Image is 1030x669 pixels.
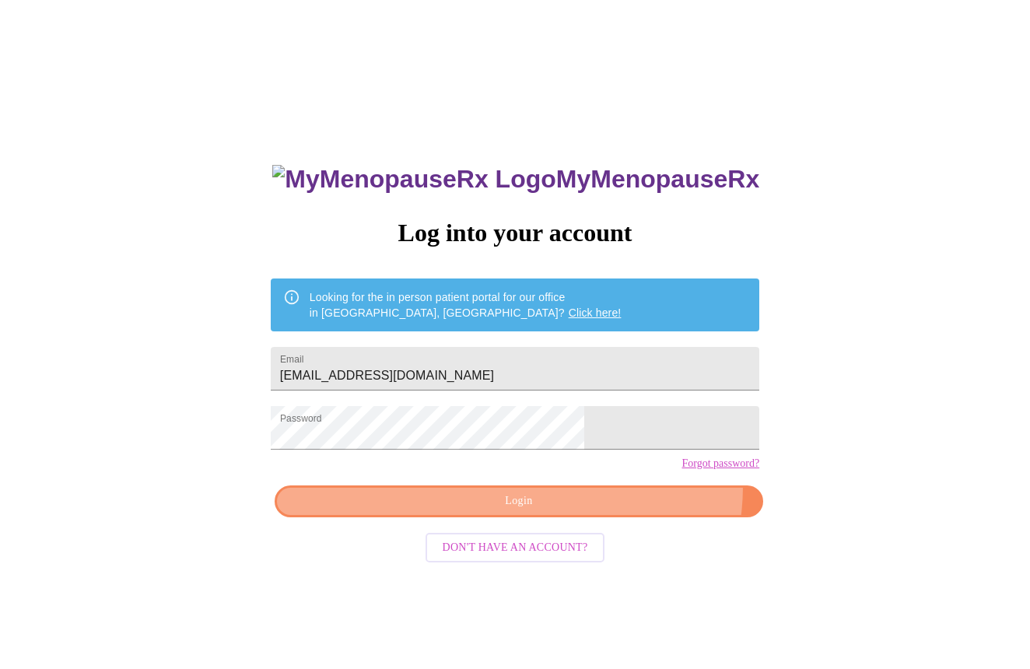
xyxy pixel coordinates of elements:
button: Login [275,485,763,517]
img: MyMenopauseRx Logo [272,165,555,194]
h3: MyMenopauseRx [272,165,759,194]
div: Looking for the in person patient portal for our office in [GEOGRAPHIC_DATA], [GEOGRAPHIC_DATA]? [310,283,622,327]
a: Click here! [569,306,622,319]
a: Don't have an account? [422,539,609,552]
span: Don't have an account? [443,538,588,558]
a: Forgot password? [681,457,759,470]
span: Login [293,492,745,511]
h3: Log into your account [271,219,759,247]
button: Don't have an account? [426,533,605,563]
